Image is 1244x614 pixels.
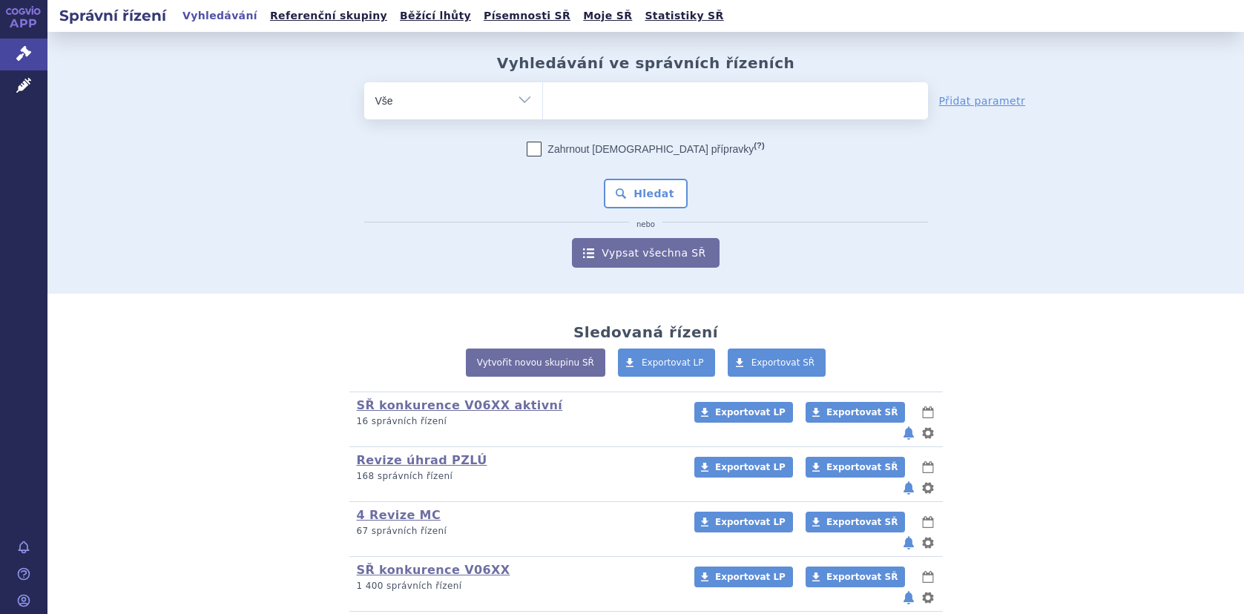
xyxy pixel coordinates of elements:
[921,458,935,476] button: lhůty
[901,589,916,607] button: notifikace
[466,349,605,377] a: Vytvořit novou skupinu SŘ
[395,6,475,26] a: Běžící lhůty
[357,525,675,538] p: 67 správních řízení
[901,534,916,552] button: notifikace
[826,407,898,417] span: Exportovat SŘ
[715,407,786,417] span: Exportovat LP
[266,6,392,26] a: Referenční skupiny
[357,580,675,592] p: 1 400 správních řízení
[178,6,262,26] a: Vyhledávání
[806,402,905,423] a: Exportovat SŘ
[901,424,916,442] button: notifikace
[921,568,935,586] button: lhůty
[604,179,688,208] button: Hledat
[629,220,662,229] i: nebo
[939,93,1026,108] a: Přidat parametr
[694,402,793,423] a: Exportovat LP
[826,462,898,472] span: Exportovat SŘ
[826,572,898,582] span: Exportovat SŘ
[579,6,636,26] a: Moje SŘ
[357,453,487,467] a: Revize úhrad PZLÚ
[715,462,786,472] span: Exportovat LP
[728,349,826,377] a: Exportovat SŘ
[921,513,935,531] button: lhůty
[357,398,563,412] a: SŘ konkurence V06XX aktivní
[715,572,786,582] span: Exportovat LP
[479,6,575,26] a: Písemnosti SŘ
[618,349,715,377] a: Exportovat LP
[806,512,905,532] a: Exportovat SŘ
[694,512,793,532] a: Exportovat LP
[921,534,935,552] button: nastavení
[527,142,764,156] label: Zahrnout [DEMOGRAPHIC_DATA] přípravky
[573,323,718,341] h2: Sledovaná řízení
[901,479,916,497] button: notifikace
[642,357,704,368] span: Exportovat LP
[806,457,905,478] a: Exportovat SŘ
[754,141,764,151] abbr: (?)
[751,357,815,368] span: Exportovat SŘ
[572,238,719,268] a: Vypsat všechna SŘ
[694,567,793,587] a: Exportovat LP
[357,415,675,428] p: 16 správních řízení
[715,517,786,527] span: Exportovat LP
[497,54,795,72] h2: Vyhledávání ve správních řízeních
[47,5,178,26] h2: Správní řízení
[921,479,935,497] button: nastavení
[694,457,793,478] a: Exportovat LP
[921,424,935,442] button: nastavení
[921,403,935,421] button: lhůty
[806,567,905,587] a: Exportovat SŘ
[357,508,441,522] a: 4 Revize MC
[921,589,935,607] button: nastavení
[357,470,675,483] p: 168 správních řízení
[826,517,898,527] span: Exportovat SŘ
[640,6,728,26] a: Statistiky SŘ
[357,563,510,577] a: SŘ konkurence V06XX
